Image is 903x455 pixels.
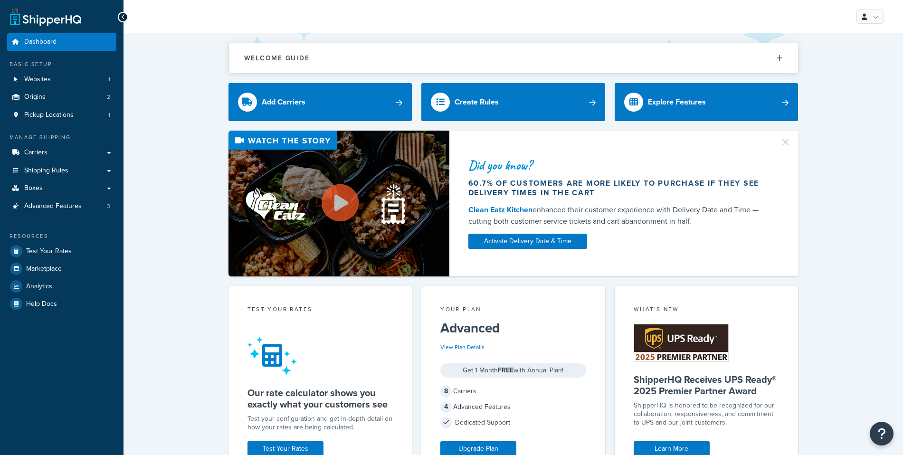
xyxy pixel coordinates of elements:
div: Carriers [440,385,586,398]
span: Carriers [24,149,48,157]
a: Clean Eatz Kitchen [468,204,532,215]
div: enhanced their customer experience with Delivery Date and Time — cutting both customer service ti... [468,204,769,227]
span: Help Docs [26,300,57,308]
li: Pickup Locations [7,106,116,124]
img: Video thumbnail [228,131,449,276]
div: What's New [634,305,779,316]
a: Websites1 [7,71,116,88]
a: Create Rules [421,83,605,121]
a: Dashboard [7,33,116,51]
p: ShipperHQ is honored to be recognized for our collaboration, responsiveness, and commitment to UP... [634,401,779,427]
span: Marketplace [26,265,62,273]
a: Pickup Locations1 [7,106,116,124]
li: Websites [7,71,116,88]
div: Manage Shipping [7,133,116,142]
span: Websites [24,76,51,84]
a: Test Your Rates [7,243,116,260]
a: Add Carriers [228,83,412,121]
a: Advanced Features3 [7,198,116,215]
div: Did you know? [468,159,769,172]
div: Create Rules [455,95,499,109]
button: Open Resource Center [870,422,893,446]
span: Advanced Features [24,202,82,210]
div: Dedicated Support [440,416,586,429]
h5: ShipperHQ Receives UPS Ready® 2025 Premier Partner Award [634,374,779,397]
span: 3 [107,202,110,210]
span: Analytics [26,283,52,291]
a: Marketplace [7,260,116,277]
a: Shipping Rules [7,162,116,180]
li: Origins [7,88,116,106]
a: Explore Features [615,83,798,121]
span: Shipping Rules [24,167,68,175]
a: Analytics [7,278,116,295]
span: Dashboard [24,38,57,46]
h5: Advanced [440,321,586,336]
div: Test your configuration and get in-depth detail on how your rates are being calculated. [247,415,393,432]
li: Advanced Features [7,198,116,215]
span: 1 [108,111,110,119]
div: Basic Setup [7,60,116,68]
a: Boxes [7,180,116,197]
strong: FREE [498,365,513,375]
span: 4 [440,401,452,413]
div: Your Plan [440,305,586,316]
div: Advanced Features [440,400,586,414]
a: Carriers [7,144,116,161]
span: 1 [108,76,110,84]
span: Boxes [24,184,43,192]
h2: Welcome Guide [244,55,310,62]
div: Test your rates [247,305,393,316]
div: Get 1 Month with Annual Plan! [440,363,586,378]
h5: Our rate calculator shows you exactly what your customers see [247,387,393,410]
a: Origins2 [7,88,116,106]
span: 2 [107,93,110,101]
a: View Plan Details [440,343,485,351]
a: Help Docs [7,295,116,313]
button: Welcome Guide [229,43,798,73]
a: Activate Delivery Date & Time [468,234,587,249]
div: Explore Features [648,95,706,109]
div: Add Carriers [262,95,305,109]
div: Resources [7,232,116,240]
div: 60.7% of customers are more likely to purchase if they see delivery times in the cart [468,179,769,198]
span: Origins [24,93,46,101]
span: 8 [440,386,452,397]
span: Test Your Rates [26,247,72,256]
span: Pickup Locations [24,111,74,119]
